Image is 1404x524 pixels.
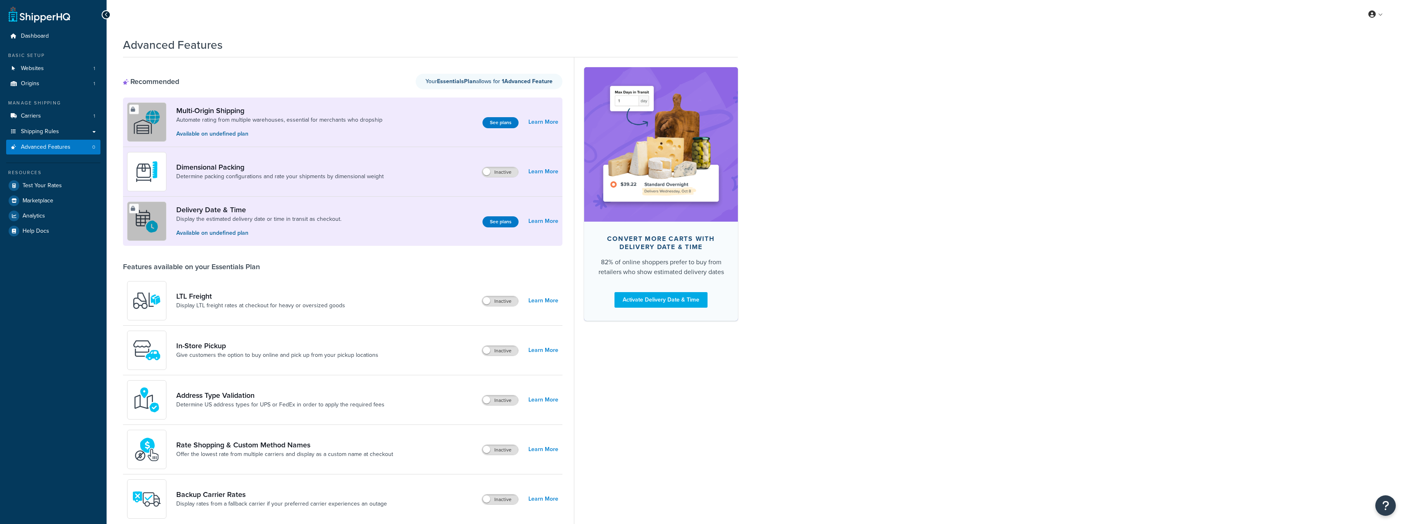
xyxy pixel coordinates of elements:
[123,262,260,271] div: Features available on your Essentials Plan
[6,140,100,155] li: Advanced Features
[596,79,726,209] img: feature-image-ddt-36eae7f7280da8017bfb280eaccd9c446f90b1fe08728e4019434db127062ab4.png
[426,77,502,86] span: Your allows for
[23,197,53,204] span: Marketplace
[176,215,341,223] a: Display the estimated delivery date or time in transit as checkout.
[176,116,382,124] a: Automate rating from multiple warehouses, essential for merchants who dropship
[502,77,553,86] strong: 1 Advanced Feature
[176,229,341,238] p: Available on undefined plan
[176,129,382,138] p: Available on undefined plan
[23,213,45,220] span: Analytics
[132,386,161,414] img: kIG8fy0lQAAAABJRU5ErkJggg==
[123,37,223,53] h1: Advanced Features
[6,193,100,208] a: Marketplace
[482,296,518,306] label: Inactive
[23,182,62,189] span: Test Your Rates
[6,169,100,176] div: Resources
[482,346,518,356] label: Inactive
[176,163,384,172] a: Dimensional Packing
[597,257,725,277] div: 82% of online shoppers prefer to buy from retailers who show estimated delivery dates
[528,444,558,455] a: Learn More
[176,401,385,409] a: Determine US address types for UPS or FedEx in order to apply the required fees
[93,113,95,120] span: 1
[176,341,378,350] a: In-Store Pickup
[528,215,558,227] a: Learn More
[6,109,100,124] li: Carriers
[132,485,161,513] img: icon-duo-feat-backup-carrier-4420b188.png
[176,500,387,508] a: Display rates from a fallback carrier if your preferred carrier experiences an outage
[528,166,558,177] a: Learn More
[176,391,385,400] a: Address Type Validation
[21,33,49,40] span: Dashboard
[6,178,100,193] a: Test Your Rates
[132,286,161,315] img: y79ZsPf0fXUFUhFXDzUgf+ktZg5F2+ohG75+v3d2s1D9TjoU8PiyCIluIjV41seZevKCRuEjTPPOKHJsQcmKCXGdfprl3L4q7...
[176,440,393,449] a: Rate Shopping & Custom Method Names
[23,228,49,235] span: Help Docs
[21,128,59,135] span: Shipping Rules
[132,336,161,365] img: wfgcfpwTIucLEAAAAASUVORK5CYII=
[21,65,44,72] span: Websites
[597,235,725,251] div: Convert more carts with delivery date & time
[176,351,378,359] a: Give customers the option to buy online and pick up from your pickup locations
[482,495,518,504] label: Inactive
[528,345,558,356] a: Learn More
[123,77,179,86] div: Recommended
[6,109,100,124] a: Carriers1
[6,76,100,91] li: Origins
[482,445,518,455] label: Inactive
[6,52,100,59] div: Basic Setup
[176,106,382,115] a: Multi-Origin Shipping
[93,80,95,87] span: 1
[6,100,100,107] div: Manage Shipping
[176,302,345,310] a: Display LTL freight rates at checkout for heavy or oversized goods
[21,113,41,120] span: Carriers
[6,76,100,91] a: Origins1
[132,157,161,186] img: DTVBYsAAAAAASUVORK5CYII=
[528,295,558,306] a: Learn More
[528,493,558,505] a: Learn More
[176,490,387,499] a: Backup Carrier Rates
[176,450,393,458] a: Offer the lowest rate from multiple carriers and display as a custom name at checkout
[21,144,71,151] span: Advanced Features
[93,65,95,72] span: 1
[482,117,519,128] a: See plans
[176,205,341,214] a: Delivery Date & Time
[528,116,558,128] a: Learn More
[6,124,100,139] a: Shipping Rules
[1375,495,1396,516] button: Open Resource Center
[132,435,161,464] img: icon-duo-feat-rate-shopping-ecdd8bed.png
[6,224,100,238] a: Help Docs
[21,80,39,87] span: Origins
[6,61,100,76] li: Websites
[6,209,100,223] a: Analytics
[92,144,95,151] span: 0
[437,77,476,86] strong: Essentials Plan
[6,140,100,155] a: Advanced Features0
[6,29,100,44] a: Dashboard
[482,167,518,177] label: Inactive
[614,292,708,308] a: Activate Delivery Date & Time
[176,292,345,301] a: LTL Freight
[482,216,519,227] a: See plans
[528,394,558,406] a: Learn More
[6,61,100,76] a: Websites1
[482,395,518,405] label: Inactive
[176,172,384,181] a: Determine packing configurations and rate your shipments by dimensional weight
